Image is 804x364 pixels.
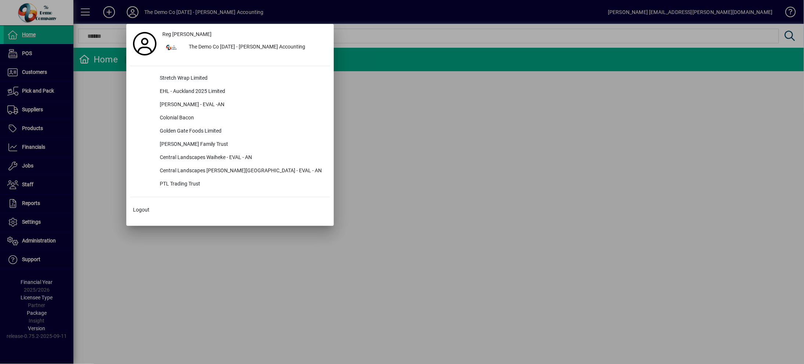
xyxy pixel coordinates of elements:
[154,125,330,138] div: Golden Gate Foods Limited
[130,37,159,50] a: Profile
[130,125,330,138] button: Golden Gate Foods Limited
[130,72,330,85] button: Stretch Wrap Limited
[154,85,330,98] div: EHL - Auckland 2025 Limited
[133,206,149,214] span: Logout
[159,28,330,41] a: Reg [PERSON_NAME]
[130,98,330,112] button: [PERSON_NAME] - EVAL -AN
[130,151,330,165] button: Central Landscapes Waiheke - EVAL - AN
[130,203,330,216] button: Logout
[130,165,330,178] button: Central Landscapes [PERSON_NAME][GEOGRAPHIC_DATA] - EVAL - AN
[162,30,212,38] span: Reg [PERSON_NAME]
[154,138,330,151] div: [PERSON_NAME] Family Trust
[130,138,330,151] button: [PERSON_NAME] Family Trust
[130,85,330,98] button: EHL - Auckland 2025 Limited
[154,151,330,165] div: Central Landscapes Waiheke - EVAL - AN
[154,72,330,85] div: Stretch Wrap Limited
[154,165,330,178] div: Central Landscapes [PERSON_NAME][GEOGRAPHIC_DATA] - EVAL - AN
[154,178,330,191] div: PTL Trading Trust
[154,98,330,112] div: [PERSON_NAME] - EVAL -AN
[154,112,330,125] div: Colonial Bacon
[159,41,330,54] button: The Demo Co [DATE] - [PERSON_NAME] Accounting
[130,112,330,125] button: Colonial Bacon
[183,41,330,54] div: The Demo Co [DATE] - [PERSON_NAME] Accounting
[130,178,330,191] button: PTL Trading Trust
